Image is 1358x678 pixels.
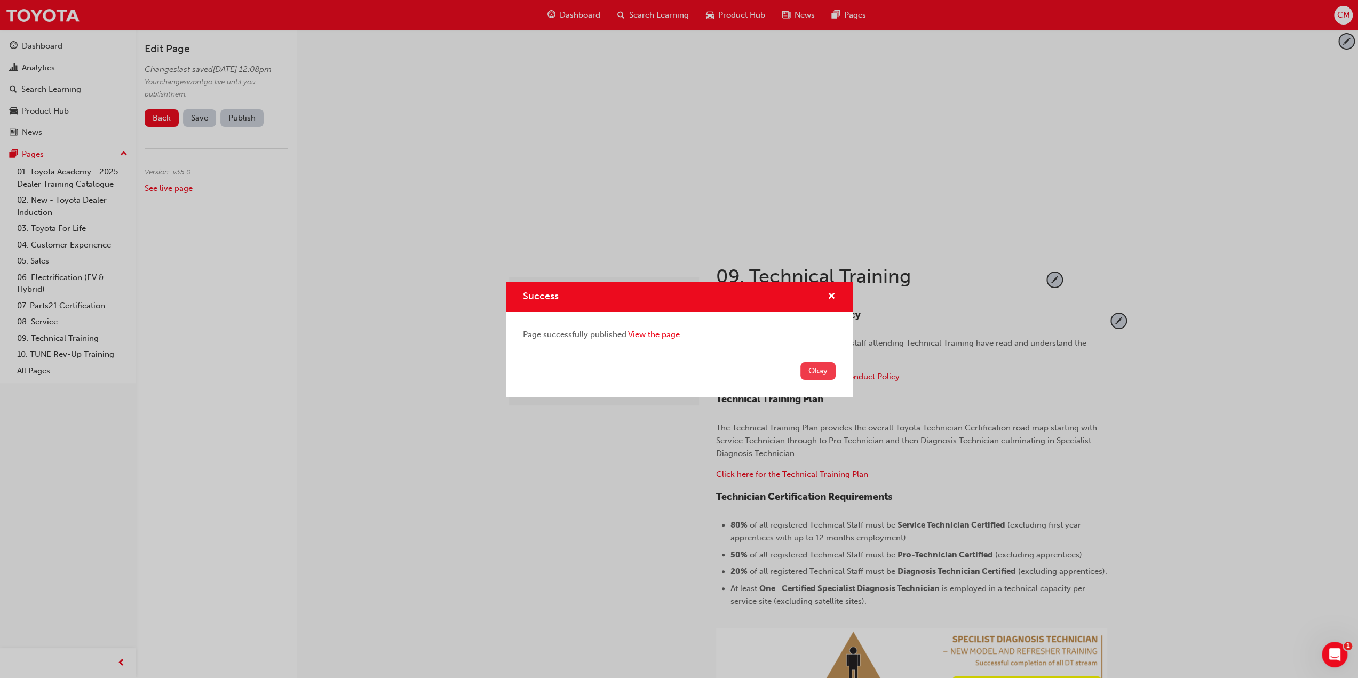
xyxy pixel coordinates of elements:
iframe: Intercom live chat [1322,642,1347,667]
span: Page successfully published. . [523,330,682,339]
button: cross-icon [828,290,836,304]
button: Okay [800,362,836,380]
span: 1 [1344,642,1352,650]
div: Success [506,282,853,397]
span: Success [523,290,559,302]
a: View the page [628,330,680,339]
span: cross-icon [828,292,836,302]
